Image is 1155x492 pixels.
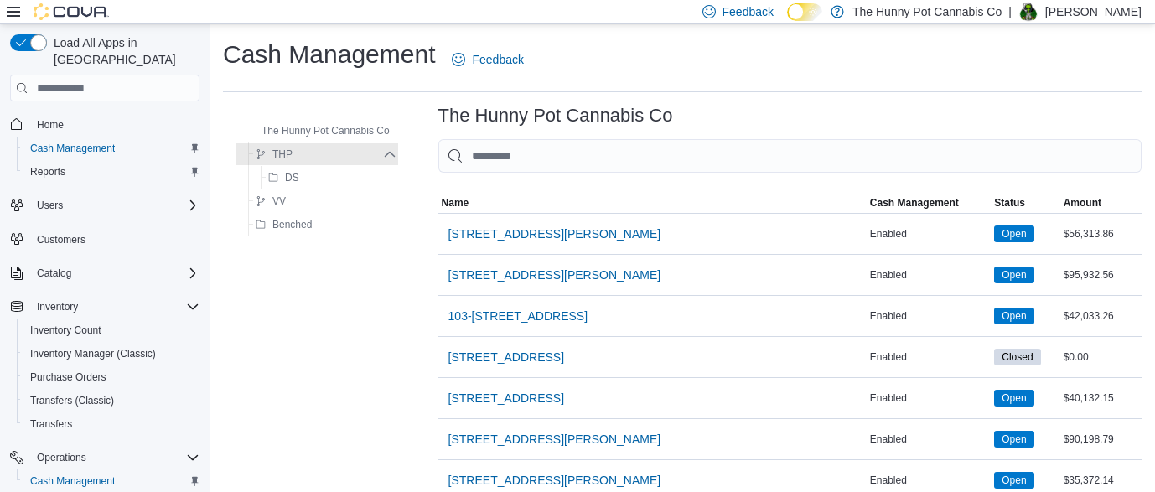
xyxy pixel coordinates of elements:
[787,21,788,22] span: Dark Mode
[23,138,122,158] a: Cash Management
[23,162,199,182] span: Reports
[249,144,299,164] button: THP
[30,142,115,155] span: Cash Management
[1060,224,1142,244] div: $56,313.86
[442,299,595,333] button: 103-[STREET_ADDRESS]
[30,394,114,407] span: Transfers (Classic)
[23,367,113,387] a: Purchase Orders
[867,470,991,490] div: Enabled
[867,306,991,326] div: Enabled
[442,217,668,251] button: [STREET_ADDRESS][PERSON_NAME]
[23,414,79,434] a: Transfers
[3,194,206,217] button: Users
[249,215,319,235] button: Benched
[37,233,85,246] span: Customers
[867,388,991,408] div: Enabled
[37,118,64,132] span: Home
[17,389,206,412] button: Transfers (Classic)
[23,320,199,340] span: Inventory Count
[37,267,71,280] span: Catalog
[438,193,867,213] button: Name
[867,347,991,367] div: Enabled
[23,391,199,411] span: Transfers (Classic)
[1060,306,1142,326] div: $42,033.26
[723,3,774,20] span: Feedback
[3,111,206,136] button: Home
[1002,473,1026,488] span: Open
[1064,196,1101,210] span: Amount
[30,347,156,360] span: Inventory Manager (Classic)
[870,196,959,210] span: Cash Management
[17,160,206,184] button: Reports
[994,267,1033,283] span: Open
[442,196,469,210] span: Name
[30,297,85,317] button: Inventory
[272,194,286,208] span: VV
[37,300,78,313] span: Inventory
[1002,391,1026,406] span: Open
[30,297,199,317] span: Inventory
[30,324,101,337] span: Inventory Count
[223,38,435,71] h1: Cash Management
[238,121,396,141] button: The Hunny Pot Cannabis Co
[23,414,199,434] span: Transfers
[1008,2,1012,22] p: |
[262,124,390,137] span: The Hunny Pot Cannabis Co
[442,422,668,456] button: [STREET_ADDRESS][PERSON_NAME]
[994,225,1033,242] span: Open
[272,148,293,161] span: THP
[448,225,661,242] span: [STREET_ADDRESS][PERSON_NAME]
[867,429,991,449] div: Enabled
[3,227,206,251] button: Customers
[17,365,206,389] button: Purchase Orders
[30,263,78,283] button: Catalog
[1002,226,1026,241] span: Open
[448,431,661,448] span: [STREET_ADDRESS][PERSON_NAME]
[23,391,121,411] a: Transfers (Classic)
[852,2,1002,22] p: The Hunny Pot Cannabis Co
[30,417,72,431] span: Transfers
[442,381,571,415] button: [STREET_ADDRESS]
[445,43,530,76] a: Feedback
[994,349,1040,365] span: Closed
[448,308,588,324] span: 103-[STREET_ADDRESS]
[23,162,72,182] a: Reports
[23,471,199,491] span: Cash Management
[1060,429,1142,449] div: $90,198.79
[30,263,199,283] span: Catalog
[1060,388,1142,408] div: $40,132.15
[47,34,199,68] span: Load All Apps in [GEOGRAPHIC_DATA]
[30,195,199,215] span: Users
[448,349,564,365] span: [STREET_ADDRESS]
[1002,267,1026,282] span: Open
[994,472,1033,489] span: Open
[30,115,70,135] a: Home
[23,138,199,158] span: Cash Management
[3,446,206,469] button: Operations
[30,474,115,488] span: Cash Management
[262,168,306,188] button: DS
[272,218,312,231] span: Benched
[1002,350,1033,365] span: Closed
[30,113,199,134] span: Home
[1060,347,1142,367] div: $0.00
[787,3,822,21] input: Dark Mode
[448,472,661,489] span: [STREET_ADDRESS][PERSON_NAME]
[17,412,206,436] button: Transfers
[994,431,1033,448] span: Open
[442,340,571,374] button: [STREET_ADDRESS]
[30,165,65,179] span: Reports
[37,451,86,464] span: Operations
[23,367,199,387] span: Purchase Orders
[1060,193,1142,213] button: Amount
[23,471,122,491] a: Cash Management
[249,191,293,211] button: VV
[867,265,991,285] div: Enabled
[994,308,1033,324] span: Open
[442,258,668,292] button: [STREET_ADDRESS][PERSON_NAME]
[17,137,206,160] button: Cash Management
[438,106,673,126] h3: The Hunny Pot Cannabis Co
[994,390,1033,407] span: Open
[1060,470,1142,490] div: $35,372.14
[30,370,106,384] span: Purchase Orders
